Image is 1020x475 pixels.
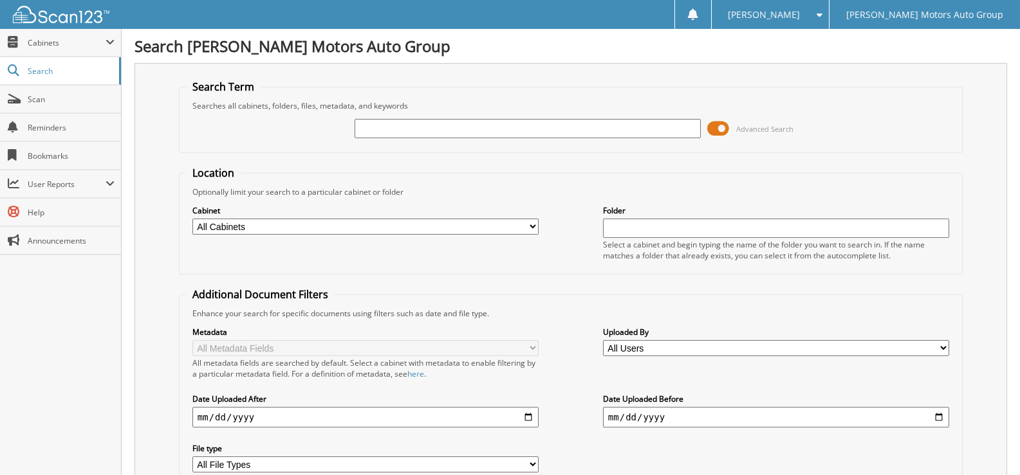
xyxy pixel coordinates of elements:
[186,186,956,197] div: Optionally limit your search to a particular cabinet or folder
[192,393,539,404] label: Date Uploaded After
[28,235,115,246] span: Announcements
[134,35,1007,57] h1: Search [PERSON_NAME] Motors Auto Group
[28,179,106,190] span: User Reports
[28,94,115,105] span: Scan
[13,6,109,23] img: scan123-logo-white.svg
[192,443,539,454] label: File type
[28,37,106,48] span: Cabinets
[186,166,241,180] legend: Location
[28,150,115,161] span: Bookmarks
[603,407,949,427] input: end
[186,308,956,319] div: Enhance your search for specific documents using filters such as date and file type.
[186,100,956,111] div: Searches all cabinets, folders, files, metadata, and keywords
[186,80,261,94] legend: Search Term
[407,368,424,379] a: here
[603,393,949,404] label: Date Uploaded Before
[728,11,800,19] span: [PERSON_NAME]
[846,11,1003,19] span: [PERSON_NAME] Motors Auto Group
[186,287,335,301] legend: Additional Document Filters
[192,205,539,216] label: Cabinet
[603,239,949,261] div: Select a cabinet and begin typing the name of the folder you want to search in. If the name match...
[192,327,539,337] label: Metadata
[28,66,113,76] span: Search
[603,327,949,337] label: Uploaded By
[28,122,115,133] span: Reminders
[736,124,793,134] span: Advanced Search
[192,407,539,427] input: start
[192,357,539,379] div: All metadata fields are searched by default. Select a cabinet with metadata to enable filtering b...
[28,207,115,218] span: Help
[603,205,949,216] label: Folder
